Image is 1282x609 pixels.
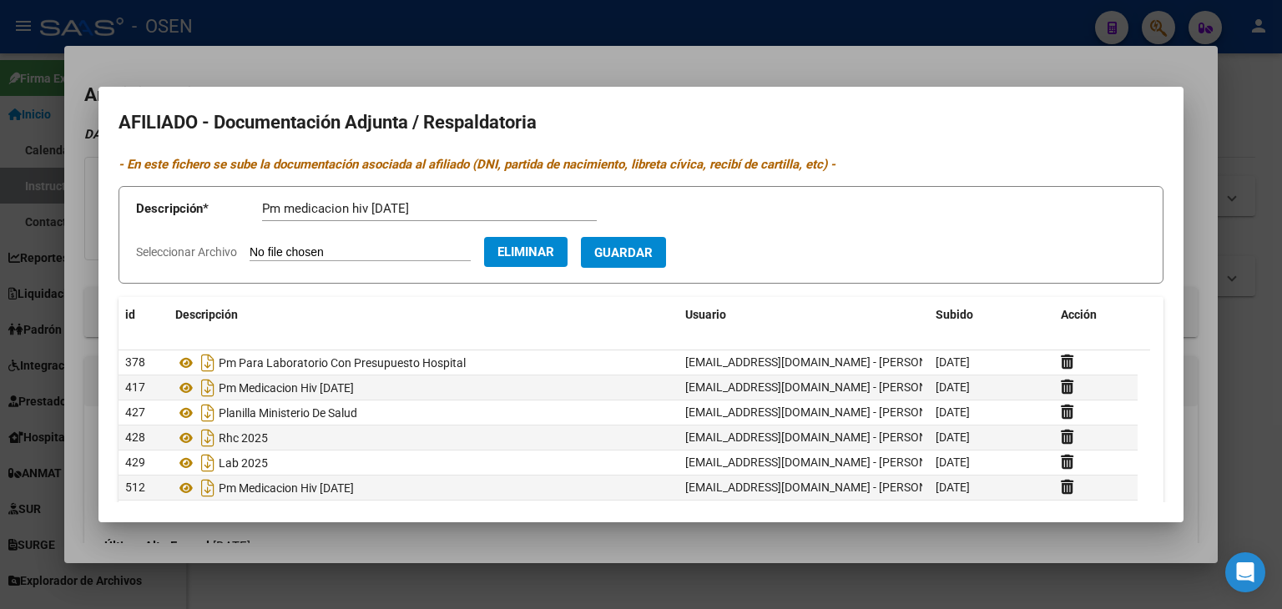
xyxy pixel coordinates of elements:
[175,308,238,321] span: Descripción
[197,475,219,501] i: Descargar documento
[219,431,268,445] span: Rhc 2025
[125,405,145,419] span: 427
[936,455,970,469] span: [DATE]
[936,308,973,321] span: Subido
[685,405,968,419] span: [EMAIL_ADDRESS][DOMAIN_NAME] - [PERSON_NAME]
[219,381,354,395] span: Pm Medicacion Hiv [DATE]
[119,157,835,172] i: - En este fichero se sube la documentación asociada al afiliado (DNI, partida de nacimiento, libr...
[125,380,145,394] span: 417
[197,400,219,426] i: Descargar documento
[679,297,929,333] datatable-header-cell: Usuario
[685,308,726,321] span: Usuario
[1225,552,1265,592] div: Open Intercom Messenger
[936,355,970,369] span: [DATE]
[125,308,135,321] span: id
[929,297,1054,333] datatable-header-cell: Subido
[197,350,219,376] i: Descargar documento
[125,455,145,469] span: 429
[219,456,268,470] span: Lab 2025
[136,245,237,259] span: Seleccionar Archivo
[1061,308,1097,321] span: Acción
[125,355,145,369] span: 378
[136,199,262,219] p: Descripción
[936,430,970,444] span: [DATE]
[685,481,968,494] span: [EMAIL_ADDRESS][DOMAIN_NAME] - [PERSON_NAME]
[581,237,666,268] button: Guardar
[197,450,219,476] i: Descargar documento
[685,455,968,469] span: [EMAIL_ADDRESS][DOMAIN_NAME] - [PERSON_NAME]
[219,481,354,495] span: Pm Medicacion Hiv [DATE]
[685,430,968,444] span: [EMAIL_ADDRESS][DOMAIN_NAME] - [PERSON_NAME]
[484,237,568,267] button: Eliminar
[497,244,554,259] span: Eliminar
[197,425,219,451] i: Descargar documento
[936,405,970,419] span: [DATE]
[125,430,145,444] span: 428
[219,356,466,370] span: Pm Para Laboratorio Con Presupuesto Hospital
[936,481,970,494] span: [DATE]
[685,380,968,394] span: [EMAIL_ADDRESS][DOMAIN_NAME] - [PERSON_NAME]
[119,297,169,333] datatable-header-cell: id
[169,297,679,333] datatable-header-cell: Descripción
[119,107,1163,138] h2: AFILIADO - Documentación Adjunta / Respaldatoria
[1054,297,1138,333] datatable-header-cell: Acción
[197,375,219,401] i: Descargar documento
[594,245,653,260] span: Guardar
[936,380,970,394] span: [DATE]
[125,481,145,494] span: 512
[219,406,357,420] span: Planilla Ministerio De Salud
[685,355,968,369] span: [EMAIL_ADDRESS][DOMAIN_NAME] - [PERSON_NAME]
